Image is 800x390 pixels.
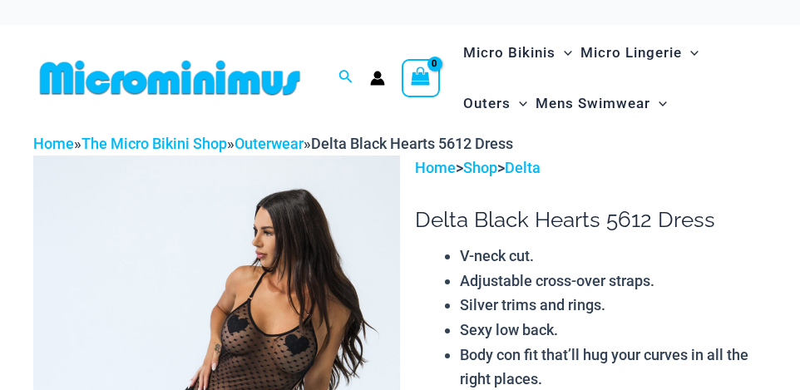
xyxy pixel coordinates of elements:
a: Delta [505,159,541,176]
li: Adjustable cross-over straps. [460,269,767,294]
span: Outers [463,82,511,125]
span: Menu Toggle [650,82,667,125]
nav: Site Navigation [457,25,767,131]
a: Home [33,135,74,152]
a: Search icon link [338,67,353,88]
a: The Micro Bikini Shop [81,135,227,152]
a: Micro LingerieMenu ToggleMenu Toggle [576,27,703,78]
img: MM SHOP LOGO FLAT [33,59,307,96]
a: Micro BikinisMenu ToggleMenu Toggle [459,27,576,78]
span: Menu Toggle [511,82,527,125]
span: Menu Toggle [682,32,699,74]
a: Home [415,159,456,176]
span: » » » [33,135,513,152]
span: Mens Swimwear [536,82,650,125]
a: Shop [463,159,497,176]
li: Sexy low back. [460,318,767,343]
a: Outerwear [235,135,304,152]
span: Micro Bikinis [463,32,556,74]
a: View Shopping Cart, empty [402,59,440,97]
a: Mens SwimwearMenu ToggleMenu Toggle [531,78,671,129]
p: > > [415,156,767,180]
h1: Delta Black Hearts 5612 Dress [415,207,767,233]
li: V-neck cut. [460,244,767,269]
span: Micro Lingerie [580,32,682,74]
span: Menu Toggle [556,32,572,74]
a: Account icon link [370,71,385,86]
li: Silver trims and rings. [460,293,767,318]
span: Delta Black Hearts 5612 Dress [311,135,513,152]
a: OutersMenu ToggleMenu Toggle [459,78,531,129]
